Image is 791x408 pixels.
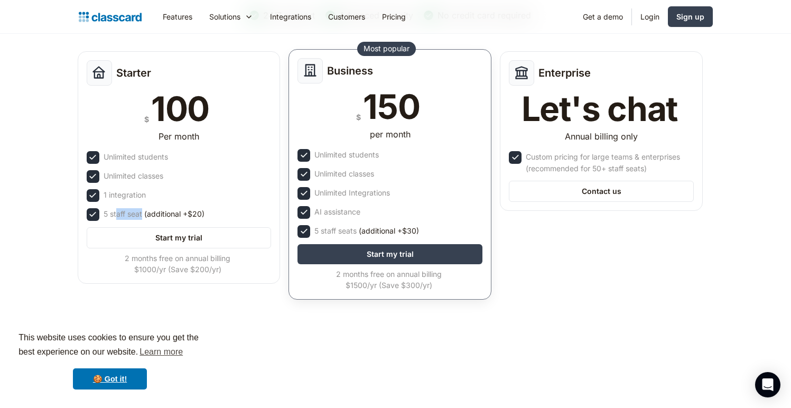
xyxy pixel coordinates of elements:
[151,92,209,126] div: 100
[18,331,201,360] span: This website uses cookies to ensure you get the best experience on our website.
[104,208,204,220] div: 5 staff seat
[314,168,374,180] div: Unlimited classes
[297,244,482,264] a: Start my trial
[565,130,638,143] div: Annual billing only
[676,11,704,22] div: Sign up
[314,225,419,237] div: 5 staff seats
[154,5,201,29] a: Features
[538,67,591,79] h2: Enterprise
[320,5,374,29] a: Customers
[144,208,204,220] span: (additional +$20)
[327,64,373,77] h2: Business
[297,268,480,291] div: 2 months free on annual billing $1500/yr (Save $300/yr)
[144,113,149,126] div: $
[363,90,420,124] div: 150
[8,321,211,400] div: cookieconsent
[209,11,240,22] div: Solutions
[116,67,151,79] h2: Starter
[359,225,419,237] span: (additional +$30)
[262,5,320,29] a: Integrations
[522,92,678,126] div: Let's chat
[159,130,199,143] div: Per month
[755,372,780,397] div: Open Intercom Messenger
[104,170,163,182] div: Unlimited classes
[364,43,410,54] div: Most popular
[370,128,411,141] div: per month
[73,368,147,390] a: dismiss cookie message
[104,151,168,163] div: Unlimited students
[574,5,631,29] a: Get a demo
[201,5,262,29] div: Solutions
[104,189,146,201] div: 1 integration
[314,149,379,161] div: Unlimited students
[79,10,142,24] a: home
[509,181,694,202] a: Contact us
[314,187,390,199] div: Unlimited Integrations
[87,227,272,248] a: Start my trial
[374,5,414,29] a: Pricing
[668,6,713,27] a: Sign up
[526,151,692,174] div: Custom pricing for large teams & enterprises (recommended for 50+ staff seats)
[314,206,360,218] div: AI assistance
[632,5,668,29] a: Login
[356,110,361,124] div: $
[87,253,269,275] div: 2 months free on annual billing $1000/yr (Save $200/yr)
[138,344,184,360] a: learn more about cookies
